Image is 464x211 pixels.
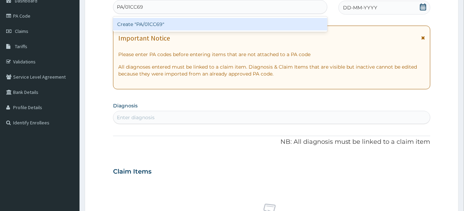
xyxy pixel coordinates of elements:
h3: Claim Items [113,168,151,176]
p: All diagnoses entered must be linked to a claim item. Diagnosis & Claim Items that are visible bu... [118,63,425,77]
label: Diagnosis [113,102,138,109]
span: Tariffs [15,43,27,50]
h1: Important Notice [118,34,170,42]
p: NB: All diagnosis must be linked to a claim item [113,138,430,147]
span: Claims [15,28,28,34]
div: Create "PA/01CC69" [113,18,327,30]
div: Enter diagnosis [117,114,155,121]
p: Please enter PA codes before entering items that are not attached to a PA code [118,51,425,58]
span: DD-MM-YYYY [343,4,377,11]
